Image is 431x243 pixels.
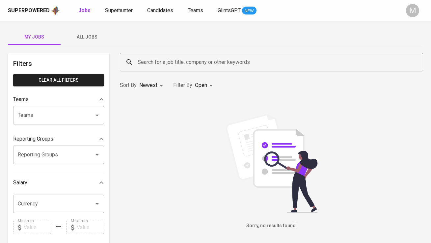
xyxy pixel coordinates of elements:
[93,111,102,120] button: Open
[18,76,99,84] span: Clear All filters
[13,95,29,103] p: Teams
[195,79,215,92] div: Open
[105,7,134,15] a: Superhunter
[24,221,51,234] input: Value
[8,6,60,15] a: Superpoweredapp logo
[173,81,192,89] p: Filter By
[13,179,27,187] p: Salary
[51,6,60,15] img: app logo
[12,33,57,41] span: My Jobs
[105,7,133,13] span: Superhunter
[13,132,104,146] div: Reporting Groups
[13,74,104,86] button: Clear All filters
[195,82,207,88] span: Open
[13,93,104,106] div: Teams
[8,7,50,14] div: Superpowered
[120,222,423,229] h6: Sorry, no results found.
[218,7,241,13] span: GlintsGPT
[13,135,53,143] p: Reporting Groups
[77,221,104,234] input: Value
[139,79,165,92] div: Newest
[120,81,137,89] p: Sort By
[147,7,173,13] span: Candidates
[78,7,92,15] a: Jobs
[188,7,203,13] span: Teams
[13,176,104,189] div: Salary
[406,4,419,17] div: M
[78,7,91,13] b: Jobs
[93,199,102,208] button: Open
[13,58,104,69] h6: Filters
[139,81,157,89] p: Newest
[65,33,109,41] span: All Jobs
[93,150,102,159] button: Open
[218,7,256,15] a: GlintsGPT NEW
[242,8,256,14] span: NEW
[222,114,321,213] img: file_searching.svg
[147,7,175,15] a: Candidates
[188,7,204,15] a: Teams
